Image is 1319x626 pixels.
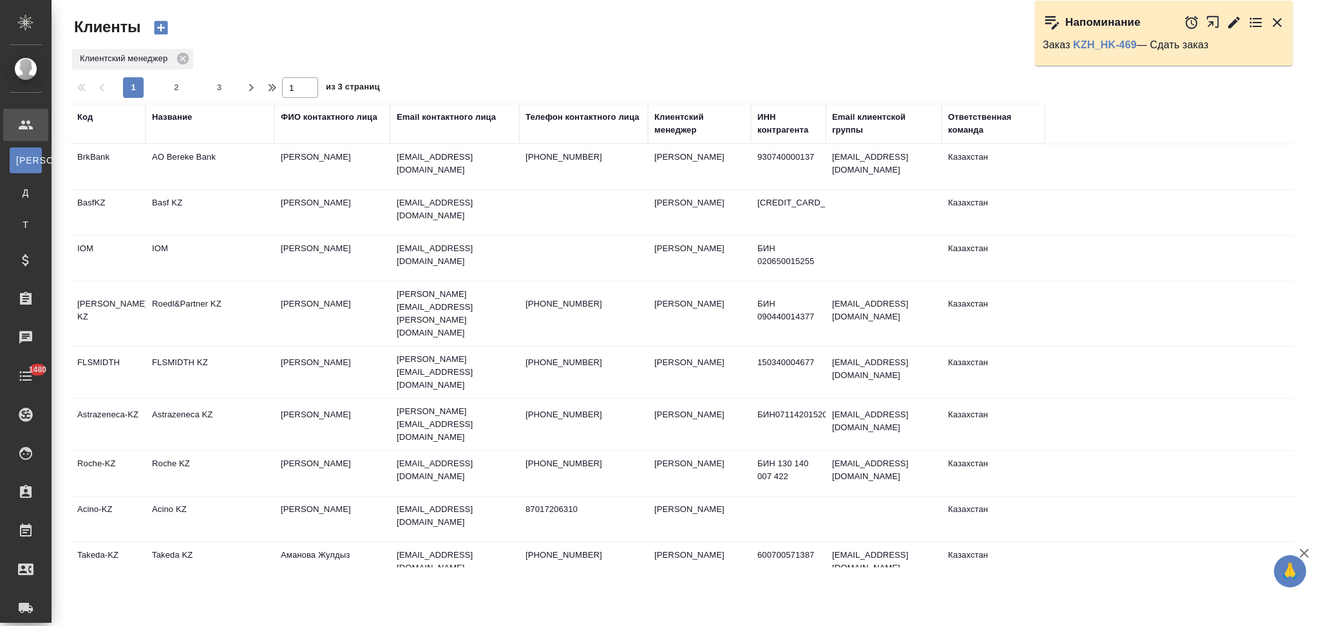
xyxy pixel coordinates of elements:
[648,497,751,542] td: [PERSON_NAME]
[146,542,274,587] td: Takeda KZ
[71,236,146,281] td: IOM
[942,236,1045,281] td: Казахстан
[826,350,942,395] td: [EMAIL_ADDRESS][DOMAIN_NAME]
[10,180,42,205] a: Д
[397,151,513,176] p: [EMAIL_ADDRESS][DOMAIN_NAME]
[274,402,390,447] td: [PERSON_NAME]
[21,363,54,376] span: 1480
[274,144,390,189] td: [PERSON_NAME]
[16,186,35,199] span: Д
[146,291,274,336] td: Roedl&Partner KZ
[648,542,751,587] td: [PERSON_NAME]
[146,144,274,189] td: AO Bereke Bank
[71,190,146,235] td: BasfKZ
[751,291,826,336] td: БИН 090440014377
[146,17,176,39] button: Создать
[209,81,230,94] span: 3
[648,236,751,281] td: [PERSON_NAME]
[648,350,751,395] td: [PERSON_NAME]
[826,451,942,496] td: [EMAIL_ADDRESS][DOMAIN_NAME]
[146,451,274,496] td: Roche KZ
[71,451,146,496] td: Roche-KZ
[397,503,513,529] p: [EMAIL_ADDRESS][DOMAIN_NAME]
[397,288,513,339] p: [PERSON_NAME][EMAIL_ADDRESS][PERSON_NAME][DOMAIN_NAME]
[77,111,93,124] div: Код
[281,111,377,124] div: ФИО контактного лица
[80,52,172,65] p: Клиентский менеджер
[71,291,146,336] td: [PERSON_NAME]-KZ
[942,144,1045,189] td: Казахстан
[71,497,146,542] td: Acino-KZ
[526,356,641,369] p: [PHONE_NUMBER]
[942,190,1045,235] td: Казахстан
[751,451,826,496] td: БИН 130 140 007 422
[526,457,641,470] p: [PHONE_NUMBER]
[526,111,640,124] div: Телефон контактного лица
[397,242,513,268] p: [EMAIL_ADDRESS][DOMAIN_NAME]
[146,350,274,395] td: FLSMIDTH KZ
[1226,15,1242,30] button: Редактировать
[751,190,826,235] td: [CREDIT_CARD_NUMBER]
[648,402,751,447] td: [PERSON_NAME]
[751,542,826,587] td: 600700571387
[648,291,751,336] td: [PERSON_NAME]
[209,77,230,98] button: 3
[397,549,513,574] p: [EMAIL_ADDRESS][DOMAIN_NAME]
[1043,39,1285,52] p: Заказ — Сдать заказ
[16,218,35,231] span: Т
[10,212,42,238] a: Т
[72,49,193,70] div: Клиентский менеджер
[146,402,274,447] td: Astrazeneca KZ
[1248,15,1264,30] button: Перейти в todo
[648,144,751,189] td: [PERSON_NAME]
[942,542,1045,587] td: Казахстан
[397,457,513,483] p: [EMAIL_ADDRESS][DOMAIN_NAME]
[526,151,641,164] p: [PHONE_NUMBER]
[274,190,390,235] td: [PERSON_NAME]
[826,542,942,587] td: [EMAIL_ADDRESS][DOMAIN_NAME]
[751,144,826,189] td: 930740000137
[757,111,819,137] div: ИНН контрагента
[397,405,513,444] p: [PERSON_NAME][EMAIL_ADDRESS][DOMAIN_NAME]
[648,190,751,235] td: [PERSON_NAME]
[1279,558,1301,585] span: 🙏
[152,111,192,124] div: Название
[397,353,513,392] p: [PERSON_NAME][EMAIL_ADDRESS][DOMAIN_NAME]
[1073,39,1136,50] a: KZH_HK-469
[71,542,146,587] td: Takeda-KZ
[942,451,1045,496] td: Казахстан
[526,298,641,310] p: [PHONE_NUMBER]
[526,503,641,516] p: 87017206310
[526,549,641,562] p: [PHONE_NUMBER]
[751,236,826,281] td: БИН 020650015255
[1274,555,1306,587] button: 🙏
[326,79,380,98] span: из 3 страниц
[274,542,390,587] td: Аманова Жулдыз
[71,350,146,395] td: FLSMIDTH
[274,350,390,395] td: [PERSON_NAME]
[1065,16,1141,29] p: Напоминание
[274,451,390,496] td: [PERSON_NAME]
[397,111,496,124] div: Email контактного лица
[71,17,140,37] span: Клиенты
[146,190,274,235] td: Basf KZ
[832,111,935,137] div: Email клиентской группы
[942,350,1045,395] td: Казахстан
[274,291,390,336] td: [PERSON_NAME]
[166,81,187,94] span: 2
[826,291,942,336] td: [EMAIL_ADDRESS][DOMAIN_NAME]
[942,291,1045,336] td: Казахстан
[71,144,146,189] td: BrkBank
[1269,15,1285,30] button: Закрыть
[826,144,942,189] td: [EMAIL_ADDRESS][DOMAIN_NAME]
[751,350,826,395] td: 150340004677
[654,111,745,137] div: Клиентский менеджер
[1206,8,1220,36] button: Открыть в новой вкладке
[948,111,1038,137] div: Ответственная команда
[146,497,274,542] td: Acino KZ
[526,408,641,421] p: [PHONE_NUMBER]
[397,196,513,222] p: [EMAIL_ADDRESS][DOMAIN_NAME]
[942,402,1045,447] td: Казахстан
[146,236,274,281] td: IOM
[274,497,390,542] td: [PERSON_NAME]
